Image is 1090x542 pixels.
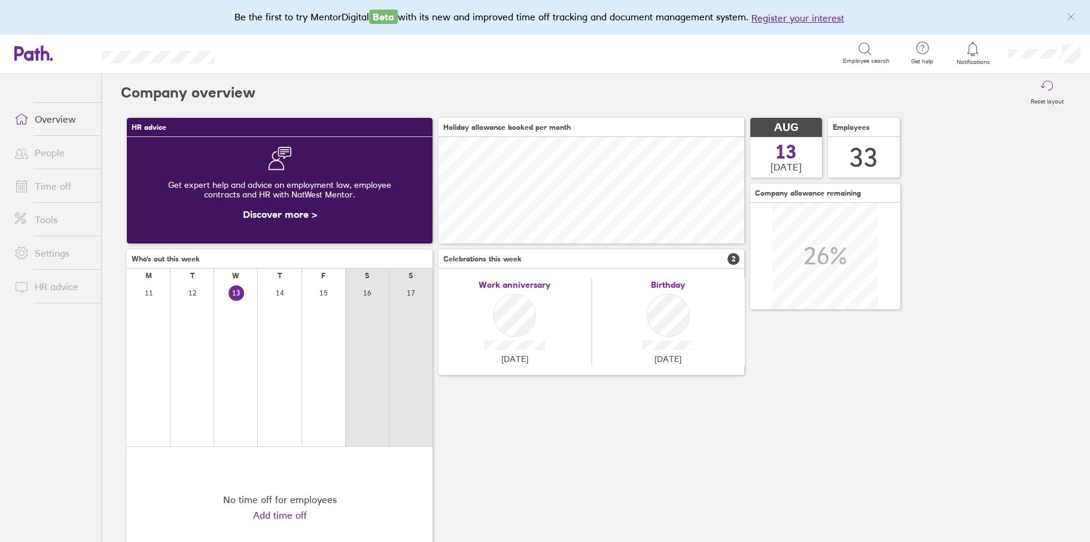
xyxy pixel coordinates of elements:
span: [DATE] [501,354,528,364]
div: Search [247,47,278,58]
span: Company allowance remaining [755,189,861,197]
div: 33 [850,142,878,173]
div: Be the first to try MentorDigital with its new and improved time off tracking and document manage... [235,10,856,25]
a: Add time off [253,510,307,520]
div: F [321,272,325,280]
div: S [365,272,369,280]
span: 2 [727,253,739,265]
div: S [409,272,413,280]
span: 13 [775,142,797,162]
div: T [278,272,282,280]
span: Employee search [843,57,890,65]
a: Discover more > [243,208,317,220]
a: Tools [5,208,101,232]
div: T [190,272,194,280]
label: Reset layout [1024,95,1071,105]
span: Work anniversary [479,280,550,290]
a: Notifications [954,41,992,66]
span: Who's out this week [132,255,200,263]
a: Time off [5,174,101,198]
span: Holiday allowance booked per month [443,123,571,132]
span: Notifications [954,59,992,66]
span: Birthday [651,280,685,290]
div: M [145,272,152,280]
div: No time off for employees [223,494,337,505]
span: Celebrations this week [443,255,522,263]
div: W [232,272,239,280]
a: Settings [5,241,101,265]
button: Register your interest [751,11,844,25]
span: HR advice [132,123,166,132]
span: AUG [774,121,798,134]
span: [DATE] [771,162,802,172]
h2: Company overview [121,74,255,112]
span: Beta [369,10,398,24]
button: Reset layout [1024,74,1071,112]
span: Employees [833,123,870,132]
a: People [5,141,101,165]
span: Get help [903,58,942,65]
a: HR advice [5,275,101,299]
span: [DATE] [654,354,681,364]
a: Overview [5,107,101,131]
div: Get expert help and advice on employment law, employee contracts and HR with NatWest Mentor. [136,170,423,209]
